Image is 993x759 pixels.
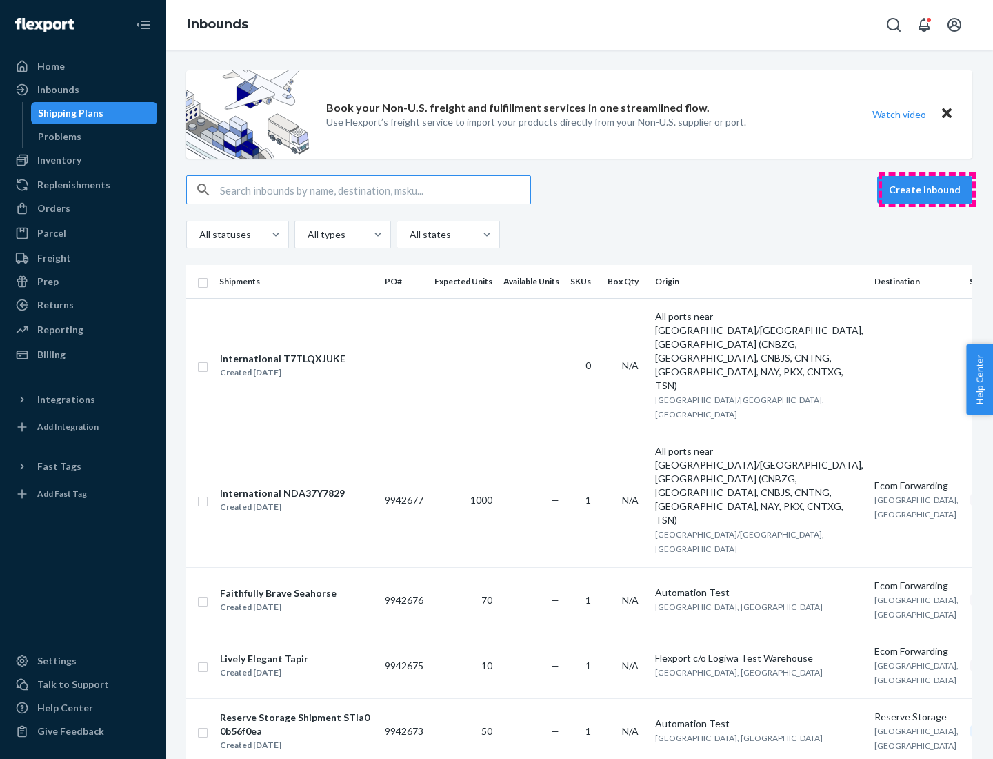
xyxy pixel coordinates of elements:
div: Lively Elegant Tapir [220,652,308,666]
a: Help Center [8,697,157,719]
div: Automation Test [655,717,863,731]
span: N/A [622,494,639,506]
span: [GEOGRAPHIC_DATA], [GEOGRAPHIC_DATA] [655,733,823,743]
div: Created [DATE] [220,500,345,514]
span: — [551,594,559,606]
a: Returns [8,294,157,316]
p: Use Flexport’s freight service to import your products directly from your Non-U.S. supplier or port. [326,115,746,129]
th: Expected Units [429,265,498,298]
div: International NDA37Y7829 [220,486,345,500]
div: Automation Test [655,586,863,600]
span: [GEOGRAPHIC_DATA], [GEOGRAPHIC_DATA] [874,660,959,685]
div: Fast Tags [37,460,81,473]
th: Box Qty [602,265,650,298]
span: [GEOGRAPHIC_DATA], [GEOGRAPHIC_DATA] [874,726,959,751]
span: 1 [585,660,591,671]
div: Help Center [37,701,93,715]
span: 1000 [470,494,492,506]
div: Ecom Forwarding [874,479,959,493]
span: N/A [622,725,639,737]
div: Replenishments [37,178,110,192]
div: Home [37,59,65,73]
th: Destination [869,265,964,298]
a: Add Integration [8,416,157,438]
span: — [551,660,559,671]
a: Billing [8,344,157,366]
th: SKUs [565,265,602,298]
div: All ports near [GEOGRAPHIC_DATA]/[GEOGRAPHIC_DATA], [GEOGRAPHIC_DATA] (CNBZG, [GEOGRAPHIC_DATA], ... [655,444,863,527]
div: Created [DATE] [220,600,337,614]
span: — [874,359,883,371]
div: Reporting [37,323,83,337]
span: [GEOGRAPHIC_DATA], [GEOGRAPHIC_DATA] [874,595,959,620]
span: [GEOGRAPHIC_DATA]/[GEOGRAPHIC_DATA], [GEOGRAPHIC_DATA] [655,395,824,420]
div: Ecom Forwarding [874,579,959,593]
a: Inbounds [8,79,157,101]
div: Freight [37,251,71,265]
span: — [551,359,559,371]
span: N/A [622,594,639,606]
div: Shipping Plans [38,106,103,120]
button: Close Navigation [130,11,157,39]
span: 1 [585,725,591,737]
span: [GEOGRAPHIC_DATA], [GEOGRAPHIC_DATA] [655,602,823,612]
button: Integrations [8,388,157,411]
a: Orders [8,197,157,219]
div: Prep [37,275,59,288]
a: Talk to Support [8,673,157,696]
a: Inventory [8,149,157,171]
a: Home [8,55,157,77]
span: — [551,494,559,506]
span: 1 [585,594,591,606]
div: Created [DATE] [220,738,373,752]
span: [GEOGRAPHIC_DATA], [GEOGRAPHIC_DATA] [874,495,959,520]
button: Create inbound [877,176,972,204]
button: Watch video [863,104,935,124]
a: Add Fast Tag [8,483,157,505]
span: 70 [481,594,492,606]
span: — [385,359,393,371]
div: Flexport c/o Logiwa Test Warehouse [655,651,863,665]
span: 10 [481,660,492,671]
div: Talk to Support [37,678,109,691]
a: Parcel [8,222,157,244]
a: Reporting [8,319,157,341]
button: Open account menu [941,11,968,39]
a: Shipping Plans [31,102,158,124]
div: Orders [37,201,70,215]
div: Parcel [37,226,66,240]
div: Ecom Forwarding [874,644,959,658]
input: All statuses [198,228,199,241]
span: [GEOGRAPHIC_DATA], [GEOGRAPHIC_DATA] [655,667,823,678]
div: Billing [37,348,66,362]
div: Integrations [37,393,95,406]
div: Reserve Storage Shipment STIa00b56f0ea [220,711,373,738]
a: Inbounds [188,17,248,32]
div: Faithfully Brave Seahorse [220,586,337,600]
div: Give Feedback [37,724,104,738]
th: Available Units [498,265,565,298]
div: Created [DATE] [220,366,345,379]
div: Add Fast Tag [37,488,87,500]
th: Origin [650,265,869,298]
p: Book your Non-U.S. freight and fulfillment services in one streamlined flow. [326,100,710,116]
span: N/A [622,359,639,371]
span: 1 [585,494,591,506]
input: Search inbounds by name, destination, msku... [220,176,530,204]
span: — [551,725,559,737]
button: Help Center [966,344,993,415]
a: Settings [8,650,157,672]
input: All types [306,228,308,241]
div: All ports near [GEOGRAPHIC_DATA]/[GEOGRAPHIC_DATA], [GEOGRAPHIC_DATA] (CNBZG, [GEOGRAPHIC_DATA], ... [655,310,863,393]
span: 0 [585,359,591,371]
button: Open notifications [910,11,938,39]
button: Open Search Box [880,11,907,39]
div: Inbounds [37,83,79,97]
th: Shipments [214,265,379,298]
a: Problems [31,126,158,148]
span: [GEOGRAPHIC_DATA]/[GEOGRAPHIC_DATA], [GEOGRAPHIC_DATA] [655,529,824,554]
div: Settings [37,654,77,668]
th: PO# [379,265,429,298]
div: Created [DATE] [220,666,308,680]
